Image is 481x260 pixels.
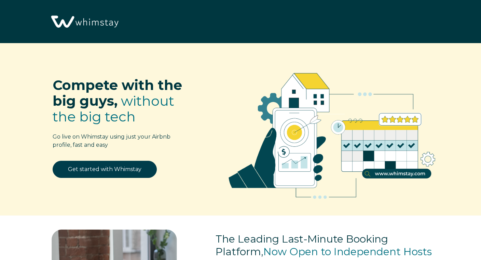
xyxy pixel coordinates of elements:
img: RBO Ilustrations-02 [212,53,452,211]
a: Get started with Whimstay [53,161,157,178]
span: Go live on Whimstay using just your Airbnb profile, fast and easy [53,133,170,148]
span: The Leading Last-Minute Booking Platform, [216,233,388,258]
span: Compete with the big guys, [53,77,182,109]
span: without the big tech [53,92,174,125]
img: Whimstay Logo-02 1 [48,3,121,41]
